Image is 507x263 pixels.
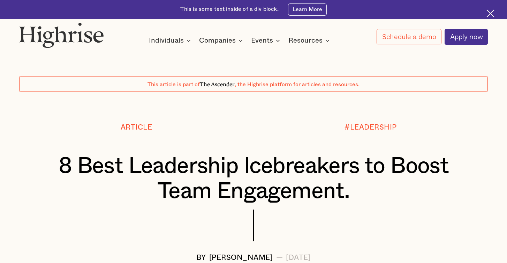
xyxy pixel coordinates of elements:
div: #LEADERSHIP [345,124,397,131]
div: Events [251,36,273,45]
div: Individuals [149,36,184,45]
span: , the Highrise platform for articles and resources. [235,82,360,87]
div: [PERSON_NAME] [209,254,273,262]
a: Learn More [288,3,327,16]
div: Resources [288,36,332,45]
div: Resources [288,36,323,45]
div: Events [251,36,282,45]
img: Cross icon [486,9,494,17]
div: Article [121,124,152,131]
div: [DATE] [286,254,311,262]
div: Companies [199,36,245,45]
div: — [276,254,283,262]
span: The Ascender [200,80,235,86]
div: Individuals [149,36,193,45]
a: Schedule a demo [377,29,441,44]
div: BY [196,254,206,262]
img: Highrise logo [19,22,104,48]
span: This article is part of [147,82,200,87]
div: This is some text inside of a div block. [180,6,278,13]
div: Companies [199,36,236,45]
a: Apply now [445,29,488,45]
h1: 8 Best Leadership Icebreakers to Boost Team Engagement. [38,154,468,203]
